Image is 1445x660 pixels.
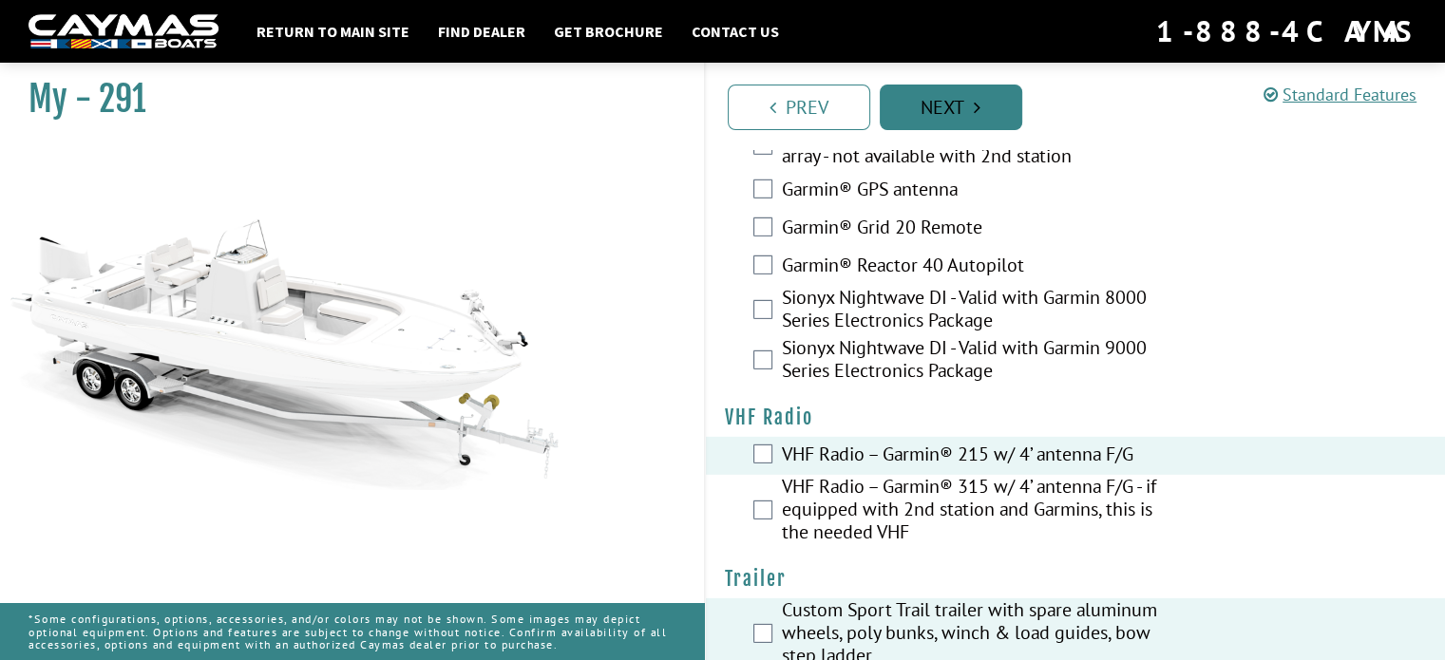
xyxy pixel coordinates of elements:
label: Garmin® Reactor 40 Autopilot [782,254,1180,281]
a: Prev [728,85,870,130]
label: Sionyx Nightwave DI - Valid with Garmin 9000 Series Electronics Package [782,336,1180,387]
a: Return to main site [247,19,419,44]
label: VHF Radio – Garmin® 215 w/ 4’ antenna F/G [782,443,1180,470]
label: Garmin® Grid 20 Remote [782,216,1180,243]
p: *Some configurations, options, accessories, and/or colors may not be shown. Some images may depic... [29,603,675,660]
img: white-logo-c9c8dbefe5ff5ceceb0f0178aa75bf4bb51f6bca0971e226c86eb53dfe498488.png [29,14,219,49]
label: VHF Radio – Garmin® 315 w/ 4’ antenna F/G - if equipped with 2nd station and Garmins, this is the... [782,475,1180,548]
label: Sionyx Nightwave DI - Valid with Garmin 8000 Series Electronics Package [782,286,1180,336]
a: Standard Features [1264,84,1416,105]
a: Find Dealer [428,19,535,44]
label: Garmin® GPS antenna [782,178,1180,205]
h4: Trailer [725,567,1427,591]
a: Contact Us [682,19,789,44]
div: 1-888-4CAYMAS [1156,10,1416,52]
a: Next [880,85,1022,130]
h4: VHF Radio [725,405,1427,429]
h1: My - 291 [29,78,656,121]
a: Get Brochure [544,19,673,44]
